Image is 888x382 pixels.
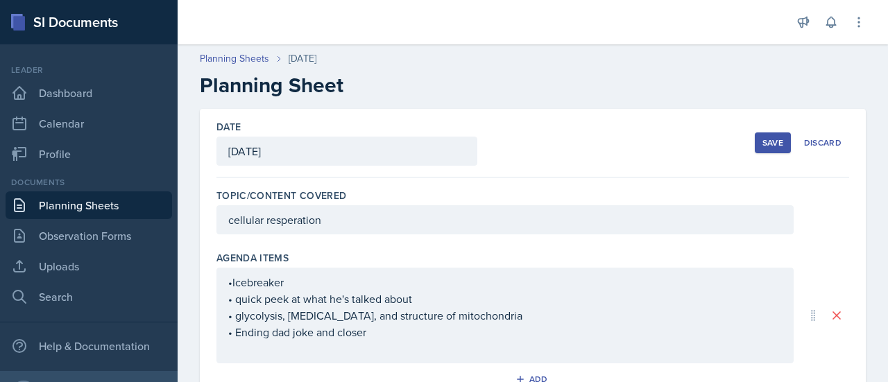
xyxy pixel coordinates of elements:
[228,324,782,340] p: • Ending dad joke and closer
[228,307,782,324] p: • glycolysis, [MEDICAL_DATA], and structure of mitochondria
[200,51,269,66] a: Planning Sheets
[228,274,782,290] p: •Icebreaker
[6,332,172,360] div: Help & Documentation
[200,73,866,98] h2: Planning Sheet
[6,64,172,76] div: Leader
[6,191,172,219] a: Planning Sheets
[228,211,782,228] p: cellular resperation
[804,137,842,148] div: Discard
[6,140,172,168] a: Profile
[796,132,849,153] button: Discard
[6,252,172,280] a: Uploads
[6,283,172,311] a: Search
[6,176,172,189] div: Documents
[289,51,316,66] div: [DATE]
[216,251,289,265] label: Agenda items
[216,120,241,134] label: Date
[762,137,783,148] div: Save
[6,79,172,107] a: Dashboard
[6,222,172,250] a: Observation Forms
[228,290,782,307] p: • quick peek at what he's talked about
[6,110,172,137] a: Calendar
[216,189,346,202] label: Topic/Content Covered
[755,132,791,153] button: Save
